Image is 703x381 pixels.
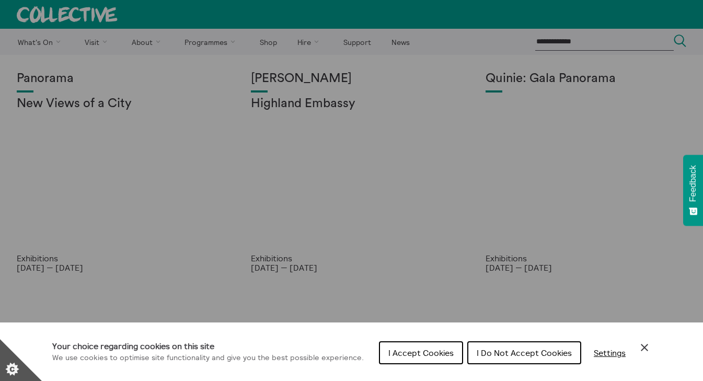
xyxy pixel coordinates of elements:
p: We use cookies to optimise site functionality and give you the best possible experience. [52,352,364,364]
span: Feedback [688,165,698,202]
button: Settings [585,342,634,363]
button: I Accept Cookies [379,341,463,364]
span: I Do Not Accept Cookies [477,348,572,358]
span: I Accept Cookies [388,348,454,358]
h1: Your choice regarding cookies on this site [52,340,364,352]
button: I Do Not Accept Cookies [467,341,581,364]
button: Close Cookie Control [638,341,651,354]
span: Settings [594,348,626,358]
button: Feedback - Show survey [683,155,703,226]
